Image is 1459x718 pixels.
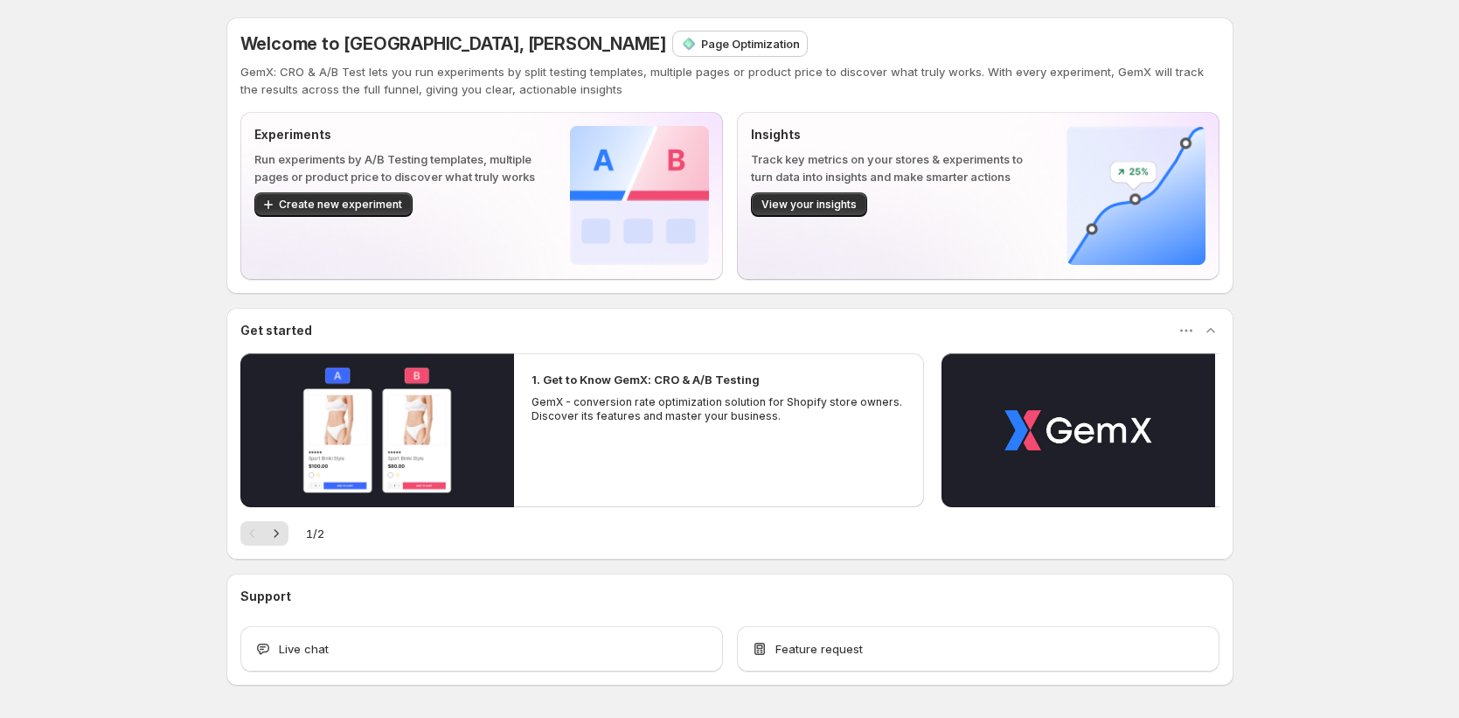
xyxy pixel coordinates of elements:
p: Insights [751,126,1039,143]
p: Run experiments by A/B Testing templates, multiple pages or product price to discover what truly ... [254,150,542,185]
button: Play video [240,353,514,507]
p: GemX: CRO & A/B Test lets you run experiments by split testing templates, multiple pages or produ... [240,63,1219,98]
span: Live chat [279,640,329,658]
button: Create new experiment [254,192,413,217]
p: Page Optimization [701,35,800,52]
button: Next [264,521,288,546]
p: Experiments [254,126,542,143]
h3: Support [240,588,291,605]
span: Create new experiment [279,198,402,212]
button: Play video [941,353,1215,507]
h2: 1. Get to Know GemX: CRO & A/B Testing [531,371,760,388]
p: GemX - conversion rate optimization solution for Shopify store owners. Discover its features and ... [531,395,907,423]
span: 1 / 2 [306,525,324,542]
nav: Pagination [240,521,288,546]
p: Track key metrics on your stores & experiments to turn data into insights and make smarter actions [751,150,1039,185]
img: Page Optimization [680,35,698,52]
button: View your insights [751,192,867,217]
h3: Get started [240,322,312,339]
span: Welcome to [GEOGRAPHIC_DATA], [PERSON_NAME] [240,33,666,54]
span: Feature request [775,640,863,658]
img: Experiments [570,126,709,265]
span: View your insights [761,198,857,212]
img: Insights [1066,126,1205,265]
